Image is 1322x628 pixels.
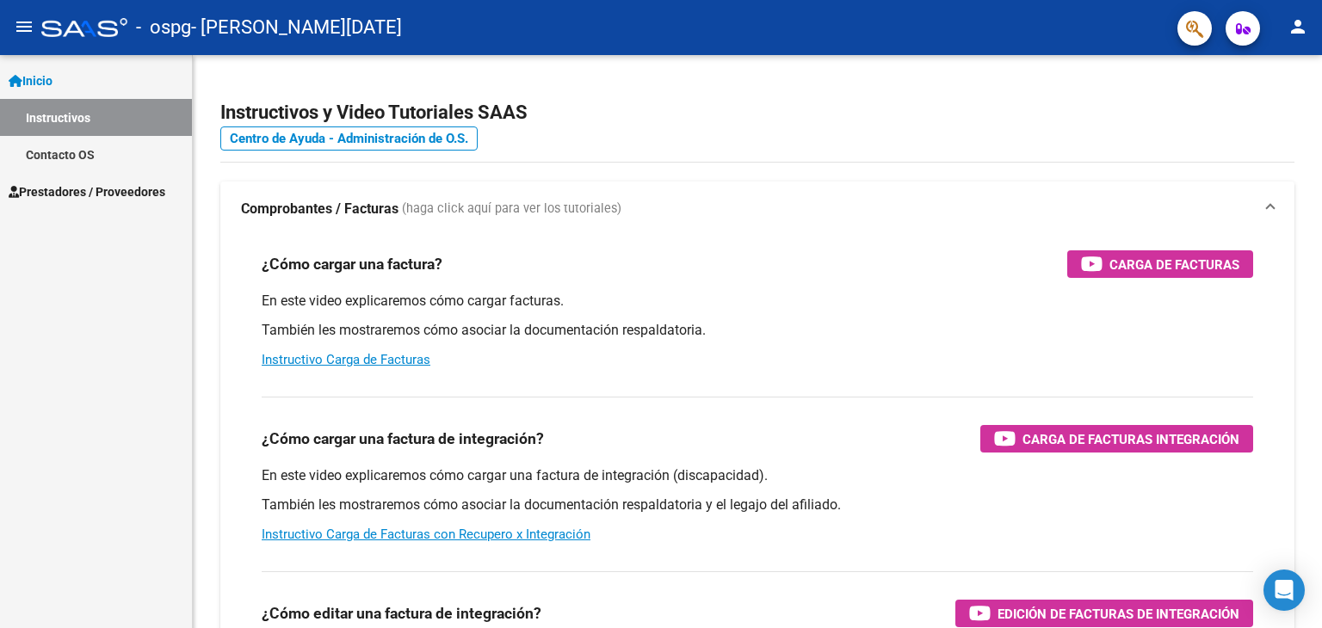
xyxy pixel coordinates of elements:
[262,292,1253,311] p: En este video explicaremos cómo cargar facturas.
[220,126,478,151] a: Centro de Ayuda - Administración de O.S.
[262,321,1253,340] p: También les mostraremos cómo asociar la documentación respaldatoria.
[262,427,544,451] h3: ¿Cómo cargar una factura de integración?
[262,601,541,625] h3: ¿Cómo editar una factura de integración?
[14,16,34,37] mat-icon: menu
[220,96,1294,129] h2: Instructivos y Video Tutoriales SAAS
[1263,570,1305,611] div: Open Intercom Messenger
[1109,254,1239,275] span: Carga de Facturas
[998,603,1239,625] span: Edición de Facturas de integración
[9,182,165,201] span: Prestadores / Proveedores
[9,71,53,90] span: Inicio
[402,200,621,219] span: (haga click aquí para ver los tutoriales)
[262,526,590,542] a: Instructivo Carga de Facturas con Recupero x Integración
[1288,16,1308,37] mat-icon: person
[262,252,442,276] h3: ¿Cómo cargar una factura?
[220,182,1294,237] mat-expansion-panel-header: Comprobantes / Facturas (haga click aquí para ver los tutoriales)
[1022,428,1239,450] span: Carga de Facturas Integración
[136,9,191,46] span: - ospg
[955,600,1253,627] button: Edición de Facturas de integración
[262,496,1253,514] p: También les mostraremos cómo asociar la documentación respaldatoria y el legajo del afiliado.
[1067,250,1253,278] button: Carga de Facturas
[241,200,398,219] strong: Comprobantes / Facturas
[262,352,430,367] a: Instructivo Carga de Facturas
[262,466,1253,485] p: En este video explicaremos cómo cargar una factura de integración (discapacidad).
[191,9,402,46] span: - [PERSON_NAME][DATE]
[980,425,1253,453] button: Carga de Facturas Integración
